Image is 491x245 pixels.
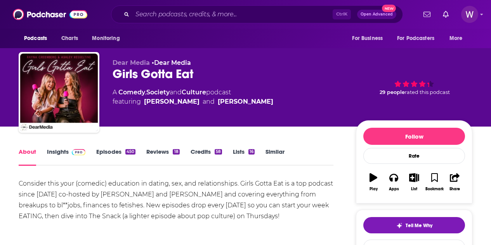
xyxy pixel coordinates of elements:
[173,149,179,155] div: 18
[182,89,206,96] a: Culture
[406,222,432,229] span: Tell Me Why
[361,12,393,16] span: Open Advanced
[461,6,478,23] span: Logged in as williammwhite
[19,31,57,46] button: open menu
[370,187,378,191] div: Play
[420,8,434,21] a: Show notifications dropdown
[125,149,135,155] div: 450
[424,168,444,196] button: Bookmark
[13,7,87,22] img: Podchaser - Follow, Share and Rate Podcasts
[404,168,424,196] button: List
[154,59,191,66] a: Dear Media
[333,9,351,19] span: Ctrl K
[461,6,478,23] img: User Profile
[145,89,146,96] span: ,
[132,8,333,21] input: Search podcasts, credits, & more...
[357,10,396,19] button: Open AdvancedNew
[113,59,150,66] span: Dear Media
[111,5,403,23] div: Search podcasts, credits, & more...
[347,31,392,46] button: open menu
[72,149,85,155] img: Podchaser Pro
[449,187,460,191] div: Share
[233,148,255,166] a: Lists16
[144,97,200,106] a: Rayna Greenberg
[96,148,135,166] a: Episodes450
[363,168,383,196] button: Play
[19,148,36,166] a: About
[382,5,396,12] span: New
[19,178,333,222] div: Consider this your (comedic) education in dating, sex, and relationships. Girls Gotta Eat is a to...
[411,187,417,191] div: List
[425,187,444,191] div: Bookmark
[392,31,446,46] button: open menu
[380,89,405,95] span: 29 people
[356,59,472,107] div: 29 peoplerated this podcast
[444,31,472,46] button: open menu
[87,31,130,46] button: open menu
[113,88,273,106] div: A podcast
[363,148,465,164] div: Rate
[461,6,478,23] button: Show profile menu
[396,222,403,229] img: tell me why sparkle
[215,149,222,155] div: 58
[170,89,182,96] span: and
[24,33,47,44] span: Podcasts
[47,148,85,166] a: InsightsPodchaser Pro
[146,148,179,166] a: Reviews18
[248,149,255,155] div: 16
[363,128,465,145] button: Follow
[449,33,463,44] span: More
[118,89,145,96] a: Comedy
[389,187,399,191] div: Apps
[363,217,465,233] button: tell me why sparkleTell Me Why
[352,33,383,44] span: For Business
[265,148,285,166] a: Similar
[383,168,404,196] button: Apps
[92,33,120,44] span: Monitoring
[218,97,273,106] a: Ashley Hesseltine
[440,8,452,21] a: Show notifications dropdown
[152,59,191,66] span: •
[146,89,170,96] a: Society
[191,148,222,166] a: Credits58
[20,54,98,131] img: Girls Gotta Eat
[405,89,450,95] span: rated this podcast
[61,33,78,44] span: Charts
[445,168,465,196] button: Share
[203,97,215,106] span: and
[113,97,273,106] span: featuring
[56,31,83,46] a: Charts
[397,33,434,44] span: For Podcasters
